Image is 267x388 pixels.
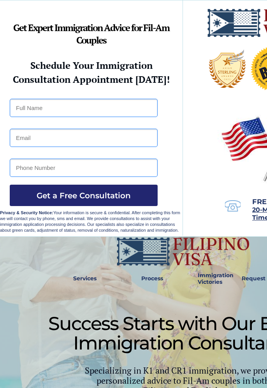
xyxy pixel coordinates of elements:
[137,270,167,288] a: Process
[68,270,102,288] a: Services
[10,99,158,117] input: Full Name
[13,73,170,86] strong: Consultation Appointment [DATE]!
[10,185,158,206] button: Get a Free Consultation
[10,129,158,147] input: Email
[198,272,234,285] strong: Immigration Victories
[13,21,169,46] strong: Get Expert Immigration Advice for Fil-Am Couples
[10,191,158,200] span: Get a Free Consultation
[195,270,221,288] a: Immigration Victories
[141,275,163,282] strong: Process
[73,275,97,282] strong: Services
[30,59,153,72] strong: Schedule Your Immigration
[10,159,158,177] input: Phone Number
